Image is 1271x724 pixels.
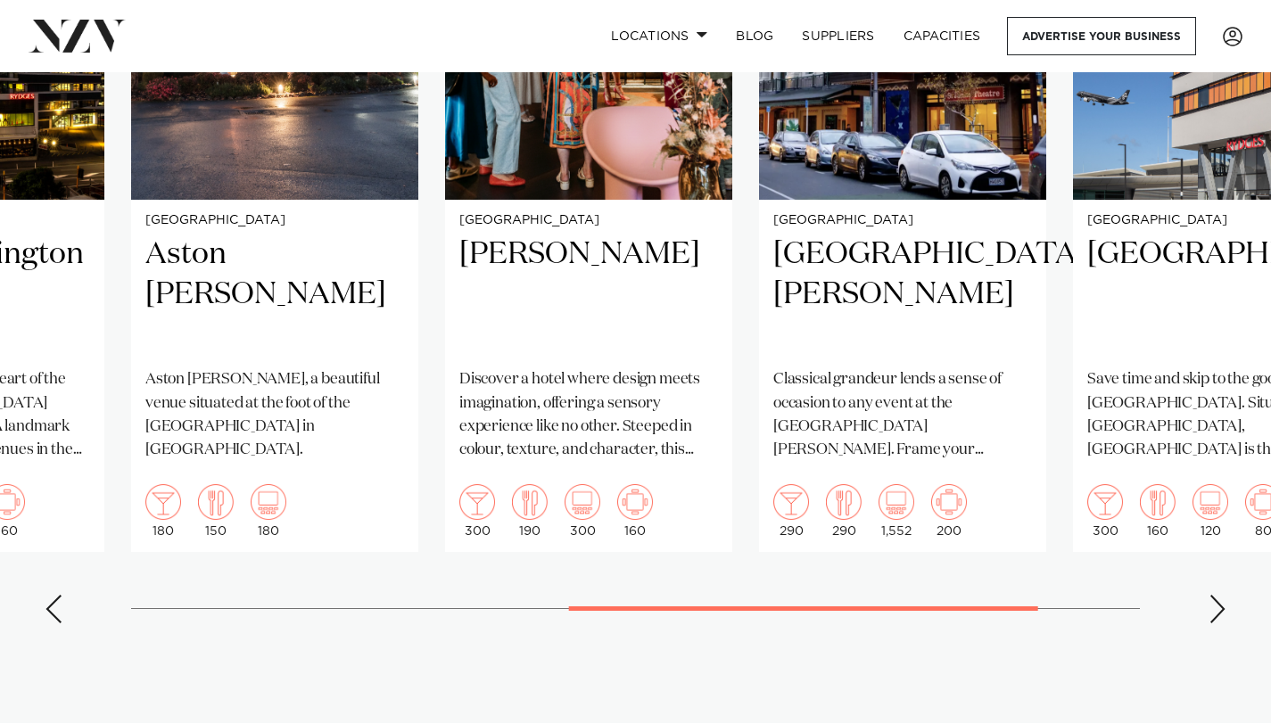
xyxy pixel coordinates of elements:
div: 300 [1087,484,1123,538]
a: BLOG [722,17,788,55]
div: 160 [1140,484,1176,538]
h2: Aston [PERSON_NAME] [145,234,404,355]
a: Advertise your business [1007,17,1196,55]
div: 290 [773,484,809,538]
img: meeting.png [617,484,653,520]
h2: [PERSON_NAME] [459,234,718,355]
img: nzv-logo.png [29,20,126,52]
div: 120 [1193,484,1228,538]
div: 1,552 [879,484,914,538]
p: Classical grandeur lends a sense of occasion to any event at the [GEOGRAPHIC_DATA][PERSON_NAME]. ... [773,368,1032,462]
img: cocktail.png [1087,484,1123,520]
div: 180 [145,484,181,538]
div: 180 [251,484,286,538]
img: dining.png [1140,484,1176,520]
div: 200 [931,484,967,538]
div: 300 [459,484,495,538]
a: Capacities [889,17,995,55]
a: SUPPLIERS [788,17,888,55]
img: theatre.png [565,484,600,520]
div: 190 [512,484,548,538]
img: theatre.png [1193,484,1228,520]
small: [GEOGRAPHIC_DATA] [773,214,1032,227]
small: [GEOGRAPHIC_DATA] [459,214,718,227]
p: Discover a hotel where design meets imagination, offering a sensory experience like no other. Ste... [459,368,718,462]
img: dining.png [826,484,862,520]
img: cocktail.png [145,484,181,520]
img: cocktail.png [459,484,495,520]
h2: [GEOGRAPHIC_DATA][PERSON_NAME] [773,234,1032,355]
div: 300 [565,484,600,538]
small: [GEOGRAPHIC_DATA] [145,214,404,227]
p: Aston [PERSON_NAME], a beautiful venue situated at the foot of the [GEOGRAPHIC_DATA] in [GEOGRAPH... [145,368,404,462]
div: 150 [198,484,234,538]
img: dining.png [198,484,234,520]
div: 160 [617,484,653,538]
img: dining.png [512,484,548,520]
img: theatre.png [251,484,286,520]
a: Locations [597,17,722,55]
img: meeting.png [931,484,967,520]
img: theatre.png [879,484,914,520]
img: cocktail.png [773,484,809,520]
div: 290 [826,484,862,538]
